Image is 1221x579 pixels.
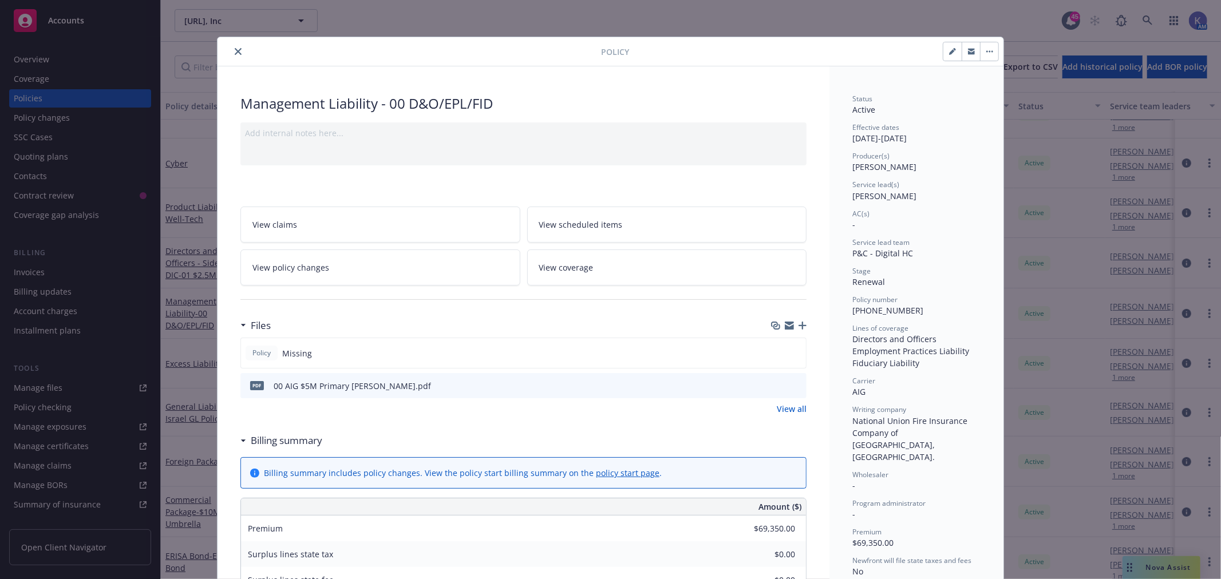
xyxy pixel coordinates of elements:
[852,566,863,577] span: No
[251,433,322,448] h3: Billing summary
[240,94,807,113] div: Management Liability - 00 D&O/EPL/FID
[274,380,431,392] div: 00 AIG $5M Primary [PERSON_NAME].pdf
[852,161,916,172] span: [PERSON_NAME]
[539,261,594,273] span: View coverage
[527,207,807,243] a: View scheduled items
[852,386,866,397] span: AIG
[852,180,899,189] span: Service lead(s)
[728,520,802,537] input: 0.00
[852,357,981,369] div: Fiduciary Liability
[792,380,802,392] button: preview file
[539,219,623,231] span: View scheduled items
[852,527,882,537] span: Premium
[852,266,871,276] span: Stage
[282,347,312,359] span: Missing
[852,209,870,219] span: AC(s)
[852,333,981,345] div: Directors and Officers
[852,556,971,565] span: Newfront will file state taxes and fees
[852,248,913,259] span: P&C - Digital HC
[231,45,245,58] button: close
[852,345,981,357] div: Employment Practices Liability
[852,94,872,104] span: Status
[264,467,662,479] div: Billing summary includes policy changes. View the policy start billing summary on the .
[852,122,981,144] div: [DATE] - [DATE]
[245,127,802,139] div: Add internal notes here...
[852,509,855,519] span: -
[250,348,273,358] span: Policy
[773,380,783,392] button: download file
[852,295,898,304] span: Policy number
[251,318,271,333] h3: Files
[852,498,926,508] span: Program administrator
[852,151,890,161] span: Producer(s)
[852,219,855,230] span: -
[852,191,916,201] span: [PERSON_NAME]
[248,549,333,560] span: Surplus lines state tax
[250,381,264,390] span: pdf
[728,546,802,563] input: 0.00
[852,404,906,414] span: Writing company
[852,237,910,247] span: Service lead team
[601,46,629,58] span: Policy
[852,122,899,132] span: Effective dates
[852,537,894,548] span: $69,350.00
[758,501,801,513] span: Amount ($)
[240,318,271,333] div: Files
[240,433,322,448] div: Billing summary
[852,480,855,491] span: -
[252,261,329,273] span: View policy changes
[852,305,923,316] span: [PHONE_NUMBER]
[852,376,875,386] span: Carrier
[240,207,520,243] a: View claims
[240,249,520,285] a: View policy changes
[248,523,283,534] span: Premium
[852,415,970,462] span: National Union Fire Insurance Company of [GEOGRAPHIC_DATA], [GEOGRAPHIC_DATA].
[852,104,875,115] span: Active
[252,219,297,231] span: View claims
[596,467,659,478] a: policy start page
[852,276,885,287] span: Renewal
[852,470,888,479] span: Wholesaler
[777,403,807,415] a: View all
[852,323,908,333] span: Lines of coverage
[527,249,807,285] a: View coverage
